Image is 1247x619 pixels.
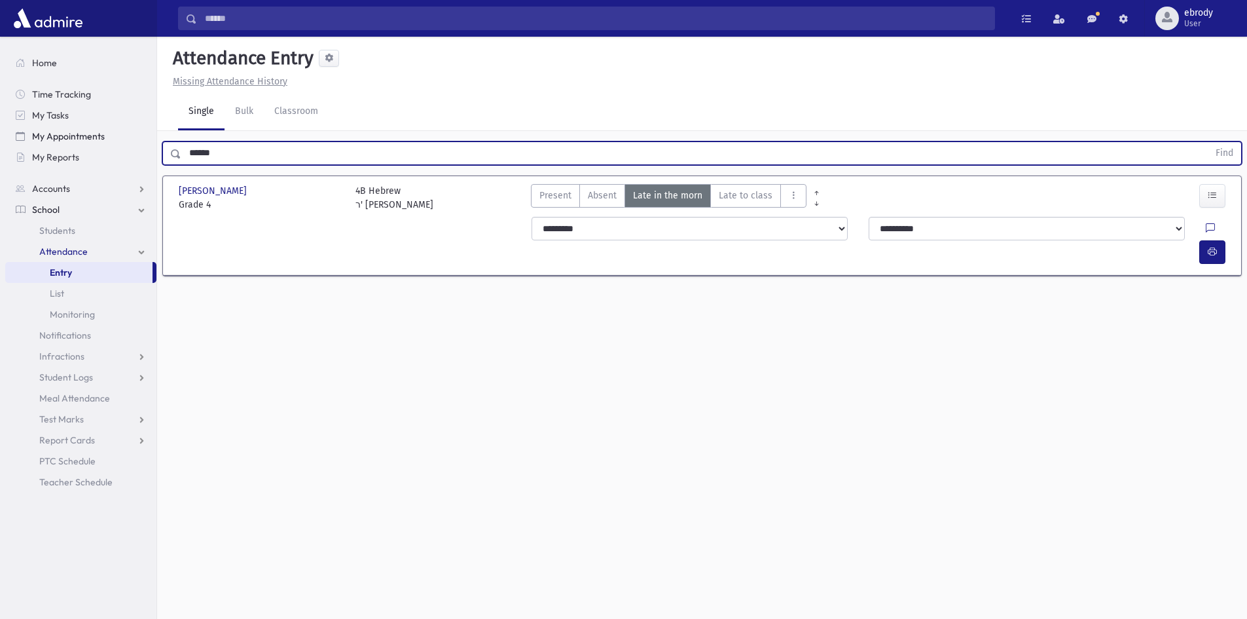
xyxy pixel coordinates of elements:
span: Test Marks [39,413,84,425]
a: Monitoring [5,304,156,325]
span: My Tasks [32,109,69,121]
span: [PERSON_NAME] [179,184,249,198]
a: Accounts [5,178,156,199]
span: Meal Attendance [39,392,110,404]
span: School [32,204,60,216]
a: Missing Attendance History [168,76,287,87]
a: Meal Attendance [5,388,156,409]
h5: Attendance Entry [168,47,314,69]
a: Report Cards [5,430,156,451]
span: Present [539,189,571,202]
span: Time Tracking [32,88,91,100]
div: 4B Hebrew ר' [PERSON_NAME] [355,184,433,212]
a: Notifications [5,325,156,346]
a: Students [5,220,156,241]
a: Infractions [5,346,156,367]
div: AttTypes [531,184,806,212]
span: Accounts [32,183,70,195]
a: Student Logs [5,367,156,388]
a: Bulk [225,94,264,130]
img: AdmirePro [10,5,86,31]
u: Missing Attendance History [173,76,287,87]
span: User [1184,18,1213,29]
span: Notifications [39,329,91,341]
a: Classroom [264,94,329,130]
span: Home [32,57,57,69]
a: School [5,199,156,220]
a: Time Tracking [5,84,156,105]
span: Absent [588,189,617,202]
a: Entry [5,262,153,283]
a: My Appointments [5,126,156,147]
a: List [5,283,156,304]
button: Find [1208,142,1241,164]
span: Infractions [39,350,84,362]
a: Test Marks [5,409,156,430]
span: Monitoring [50,309,95,320]
span: Late in the morn [633,189,702,202]
span: My Appointments [32,130,105,142]
span: Student Logs [39,371,93,383]
a: My Tasks [5,105,156,126]
span: Late to class [719,189,772,202]
span: Attendance [39,246,88,257]
span: ebrody [1184,8,1213,18]
span: Grade 4 [179,198,342,212]
span: Students [39,225,75,236]
span: PTC Schedule [39,455,96,467]
a: Home [5,52,156,73]
span: List [50,288,64,299]
a: My Reports [5,147,156,168]
input: Search [197,7,994,30]
span: Report Cards [39,434,95,446]
a: Attendance [5,241,156,262]
a: Teacher Schedule [5,472,156,493]
a: Single [178,94,225,130]
span: Teacher Schedule [39,476,113,488]
span: My Reports [32,151,79,163]
a: PTC Schedule [5,451,156,472]
span: Entry [50,267,72,278]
